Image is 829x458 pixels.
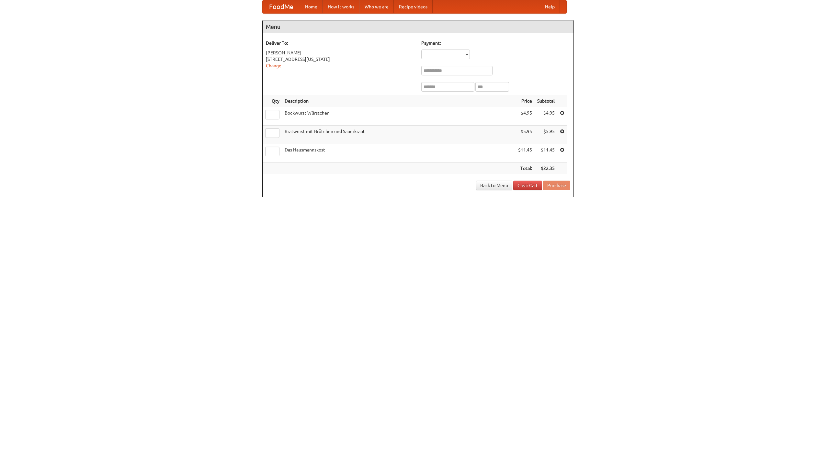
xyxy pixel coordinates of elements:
[421,40,570,46] h5: Payment:
[359,0,394,13] a: Who we are
[266,40,415,46] h5: Deliver To:
[516,126,535,144] td: $5.95
[540,0,560,13] a: Help
[263,20,573,33] h4: Menu
[300,0,323,13] a: Home
[516,162,535,174] th: Total:
[535,107,557,126] td: $4.95
[535,95,557,107] th: Subtotal
[266,63,281,68] a: Change
[516,107,535,126] td: $4.95
[323,0,359,13] a: How it works
[476,181,512,190] a: Back to Menu
[263,0,300,13] a: FoodMe
[535,126,557,144] td: $5.95
[516,95,535,107] th: Price
[282,144,516,162] td: Das Hausmannskost
[282,107,516,126] td: Bockwurst Würstchen
[263,95,282,107] th: Qty
[394,0,433,13] a: Recipe videos
[266,50,415,56] div: [PERSON_NAME]
[266,56,415,62] div: [STREET_ADDRESS][US_STATE]
[282,126,516,144] td: Bratwurst mit Brötchen und Sauerkraut
[516,144,535,162] td: $11.45
[535,144,557,162] td: $11.45
[513,181,542,190] a: Clear Cart
[282,95,516,107] th: Description
[535,162,557,174] th: $22.35
[543,181,570,190] button: Purchase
